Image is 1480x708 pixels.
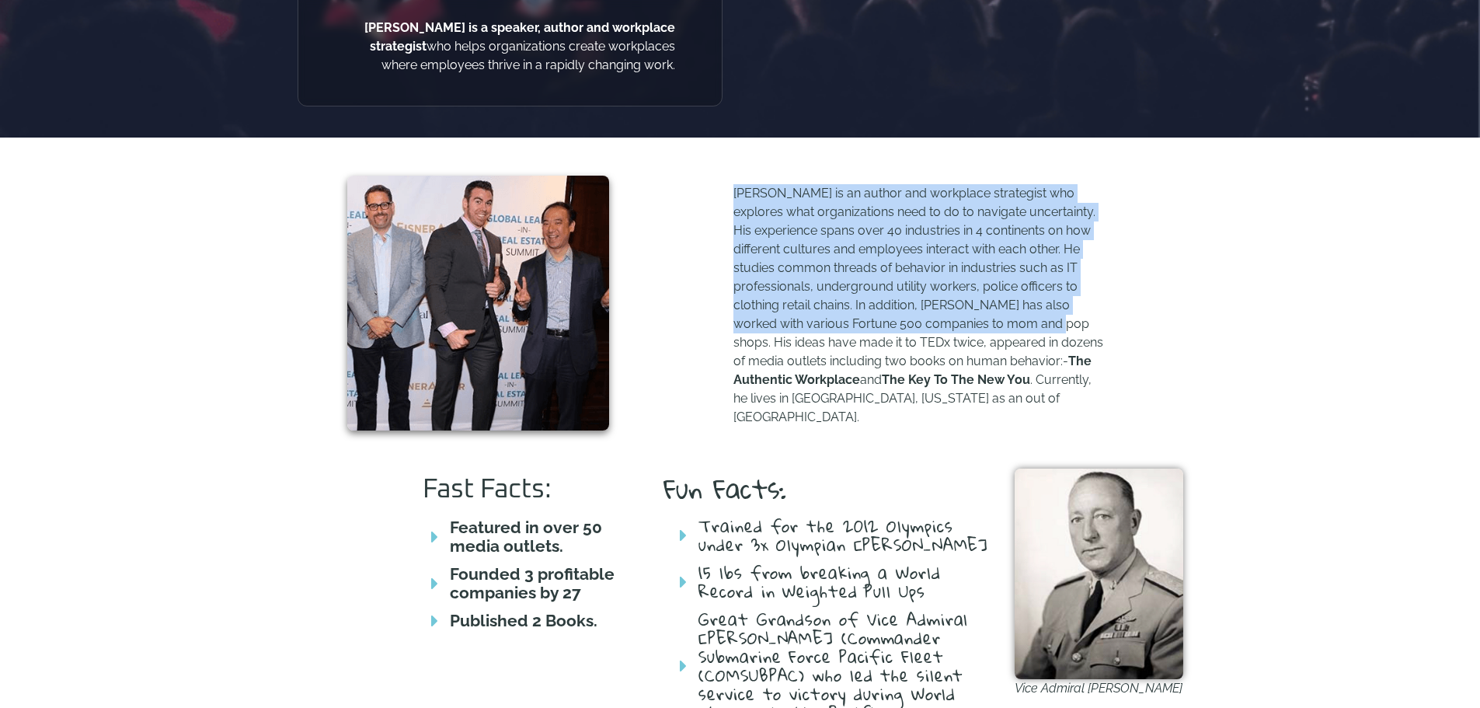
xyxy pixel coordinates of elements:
p: [PERSON_NAME] is an author and workplace strategist who explores what organizations need to do to... [733,184,1106,427]
span: 15 lbs from breaking a World Record in Weighted Pull Ups [695,563,991,601]
b: The Authentic Workplace [733,354,1092,387]
b: Featured in over 50 media outlets. [450,518,602,556]
b: Founded 3 profitable companies by 27 [450,564,615,602]
h2: Fast Facts: [423,476,632,503]
p: who helps organizations create workplaces where employees thrive in a rapidly changing work. [345,19,675,75]
b: The Key To The New You [882,372,1030,387]
b: Published 2 Books. [450,611,597,630]
h2: Fun Facts: [663,476,991,501]
span: Trained for the 2012 Olympics under 3x Olympian [PERSON_NAME] [695,517,991,554]
b: [PERSON_NAME] is a speaker, author and workplace strategist [364,20,675,54]
figcaption: Vice Admiral [PERSON_NAME] [1015,679,1182,698]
